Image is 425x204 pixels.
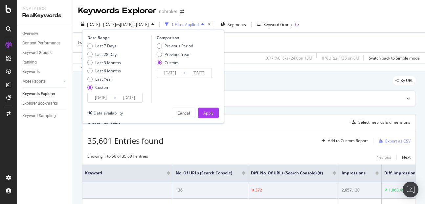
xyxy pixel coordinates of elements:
button: Previous [375,153,391,161]
div: Last Year [95,76,112,82]
button: [DATE] - [DATE]vs[DATE] - [DATE] [78,19,157,30]
div: nobroker [159,8,177,15]
div: Keyword Groups [22,49,52,56]
span: Full URL [78,39,93,45]
div: Last 28 Days [87,52,121,57]
div: Next [402,154,411,160]
a: More Reports [22,78,61,85]
div: Last 6 Months [87,68,121,74]
div: Keywords Explorer [22,90,55,97]
div: Cancel [177,110,190,116]
div: Showing 1 to 50 of 35,601 entries [87,153,148,161]
div: Analytics [22,5,67,12]
div: Custom [165,60,179,65]
span: [DATE] - [DATE] [87,22,116,27]
div: Previous Period [165,43,193,49]
div: Previous Year [165,52,190,57]
button: 1 Filter Applied [162,19,207,30]
div: 2,657,120 [342,187,379,193]
div: Select metrics & dimensions [358,119,410,125]
input: End Date [116,93,142,102]
span: 35,601 Entries found [87,135,164,146]
div: Apply [203,110,213,116]
div: Last Year [87,76,121,82]
div: Ranking [22,59,37,66]
span: Impressions [342,170,366,176]
span: vs [DATE] - [DATE] [116,22,149,27]
button: Switch back to Simple mode [366,53,420,63]
div: Last 28 Days [95,52,119,57]
span: No. of URLs (Search Console) [176,170,232,176]
div: times [207,21,212,28]
a: Ranking [22,59,68,66]
button: Apply [198,108,219,118]
div: Keyword Groups [263,22,294,27]
div: Custom [87,85,121,90]
a: Overview [22,30,68,37]
input: Start Date [157,68,183,78]
div: Explorer Bookmarks [22,100,58,107]
div: Add to Custom Report [328,139,368,143]
div: Previous Year [157,52,193,57]
button: Select metrics & dimensions [349,118,410,126]
div: Custom [95,85,109,90]
a: Keyword Sampling [22,113,68,119]
div: More Reports [22,78,46,85]
button: Add to Custom Report [319,136,368,146]
div: 1 Filter Applied [171,22,199,27]
div: Content Performance [22,40,60,47]
div: 1,063,499 [389,187,407,193]
button: Apply [78,53,97,63]
span: By URL [400,79,413,83]
div: Last 7 Days [87,43,121,49]
button: Cancel [172,108,195,118]
div: RealKeywords [22,12,67,19]
a: Keywords [22,68,68,75]
a: Content Performance [22,40,68,47]
span: Keyword [85,170,157,176]
span: Diff. Impressions (#) [384,170,424,176]
div: Keywords Explorer [78,5,156,16]
input: End Date [185,68,212,78]
div: Overview [22,30,38,37]
span: Diff. No. of URLs (Search Console) (#) [251,170,323,176]
div: Data availability [94,110,123,116]
div: 372 [255,187,262,193]
div: 0 % URLs ( 136 on 8M ) [322,55,361,61]
div: Open Intercom Messenger [403,182,418,197]
div: 136 [176,187,245,193]
div: Table [110,120,121,124]
div: 0.17 % Clicks ( 24K on 13M ) [266,55,314,61]
div: Keywords [22,68,40,75]
div: Last 6 Months [95,68,121,74]
div: Keyword Sampling [22,113,56,119]
div: Last 3 Months [95,60,121,65]
div: Last 3 Months [87,60,121,65]
button: Keyword Groups [254,19,302,30]
div: legacy label [393,76,416,85]
input: Start Date [88,93,114,102]
div: Date Range [87,35,150,40]
a: Explorer Bookmarks [22,100,68,107]
div: arrow-right-arrow-left [180,9,184,14]
a: Keyword Groups [22,49,68,56]
button: Export as CSV [376,136,411,146]
div: Comparison [157,35,214,40]
button: Next [402,153,411,161]
div: Switch back to Simple mode [369,55,420,61]
div: Previous Period [157,43,193,49]
button: Segments [218,19,249,30]
div: Last 7 Days [95,43,116,49]
a: Keywords Explorer [22,90,68,97]
div: Previous [375,154,391,160]
div: Custom [157,60,193,65]
span: Segments [228,22,246,27]
div: Export as CSV [385,138,411,144]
